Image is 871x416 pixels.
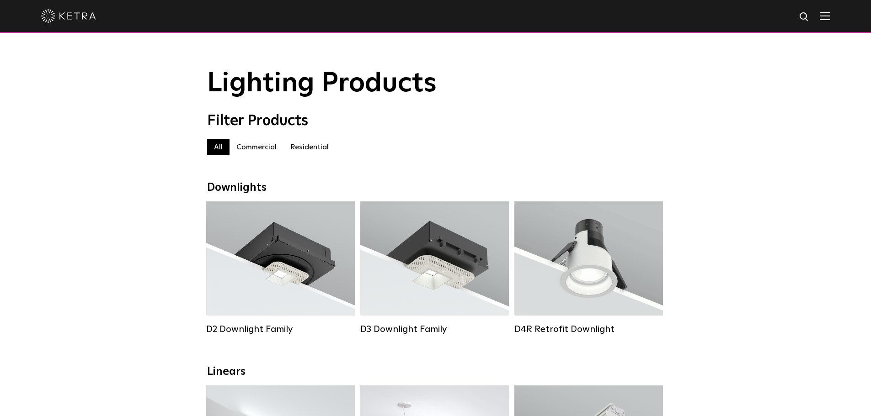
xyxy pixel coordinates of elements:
img: search icon [799,11,810,23]
div: Linears [207,365,664,379]
a: D3 Downlight Family Lumen Output:700 / 900 / 1100Colors:White / Black / Silver / Bronze / Paintab... [360,201,509,335]
a: D4R Retrofit Downlight Lumen Output:800Colors:White / BlackBeam Angles:15° / 25° / 40° / 60°Watta... [514,201,663,335]
label: Residential [283,139,336,155]
div: D3 Downlight Family [360,324,509,335]
span: Lighting Products [207,70,437,97]
a: D2 Downlight Family Lumen Output:1200Colors:White / Black / Gloss Black / Silver / Bronze / Silve... [206,201,355,335]
label: All [207,139,230,155]
div: Downlights [207,181,664,195]
div: D2 Downlight Family [206,324,355,335]
label: Commercial [230,139,283,155]
div: D4R Retrofit Downlight [514,324,663,335]
img: Hamburger%20Nav.svg [820,11,830,20]
div: Filter Products [207,112,664,130]
img: ketra-logo-2019-white [41,9,96,23]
